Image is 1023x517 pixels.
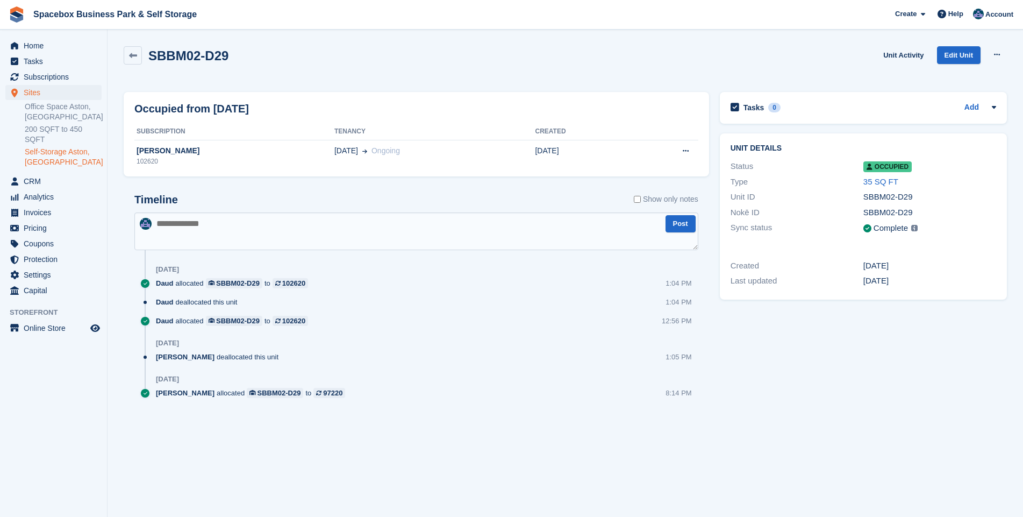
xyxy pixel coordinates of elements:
[134,145,334,157] div: [PERSON_NAME]
[5,283,102,298] a: menu
[535,123,629,140] th: Created
[156,388,214,398] span: [PERSON_NAME]
[731,176,863,188] div: Type
[662,316,692,326] div: 12:56 PM
[156,278,313,288] div: allocated to
[134,101,249,117] h2: Occupied from [DATE]
[5,189,102,204] a: menu
[156,388,350,398] div: allocated to
[24,221,88,236] span: Pricing
[24,205,88,220] span: Invoices
[25,147,102,167] a: Self-Storage Aston, [GEOGRAPHIC_DATA]
[24,252,88,267] span: Protection
[282,316,305,326] div: 102620
[964,102,979,114] a: Add
[5,54,102,69] a: menu
[973,9,984,19] img: Daud
[156,316,313,326] div: allocated to
[334,145,358,157] span: [DATE]
[216,316,260,326] div: SBBM02-D29
[156,265,179,274] div: [DATE]
[25,102,102,122] a: Office Space Aston, [GEOGRAPHIC_DATA]
[134,194,178,206] h2: Timeline
[323,388,342,398] div: 97220
[273,316,308,326] a: 102620
[134,123,334,140] th: Subscription
[863,260,996,272] div: [DATE]
[948,9,963,19] span: Help
[666,215,696,233] button: Post
[634,194,698,205] label: Show only notes
[206,316,262,326] a: SBBM02-D29
[666,352,691,362] div: 1:05 PM
[24,38,88,53] span: Home
[731,191,863,203] div: Unit ID
[334,123,535,140] th: Tenancy
[768,103,781,112] div: 0
[156,316,174,326] span: Daud
[156,352,284,362] div: deallocated this unit
[731,222,863,235] div: Sync status
[5,321,102,336] a: menu
[879,46,928,64] a: Unit Activity
[156,278,174,288] span: Daud
[731,160,863,173] div: Status
[937,46,981,64] a: Edit Unit
[863,275,996,287] div: [DATE]
[257,388,301,398] div: SBBM02-D29
[743,103,764,112] h2: Tasks
[24,54,88,69] span: Tasks
[24,69,88,84] span: Subscriptions
[634,194,641,205] input: Show only notes
[313,388,345,398] a: 97220
[863,161,912,172] span: Occupied
[216,278,260,288] div: SBBM02-D29
[24,321,88,336] span: Online Store
[731,207,863,219] div: Nokē ID
[666,278,691,288] div: 1:04 PM
[134,157,334,166] div: 102620
[863,177,898,186] a: 35 SQ FT
[206,278,262,288] a: SBBM02-D29
[5,205,102,220] a: menu
[5,85,102,100] a: menu
[985,9,1013,20] span: Account
[666,297,691,307] div: 1:04 PM
[895,9,917,19] span: Create
[874,222,908,235] div: Complete
[156,352,214,362] span: [PERSON_NAME]
[666,388,691,398] div: 8:14 PM
[24,174,88,189] span: CRM
[273,278,308,288] a: 102620
[247,388,303,398] a: SBBM02-D29
[863,191,996,203] div: SBBM02-D29
[535,140,629,172] td: [DATE]
[282,278,305,288] div: 102620
[156,297,242,307] div: deallocated this unit
[10,307,107,318] span: Storefront
[25,124,102,145] a: 200 SQFT to 450 SQFT
[24,236,88,251] span: Coupons
[156,297,174,307] span: Daud
[148,48,228,63] h2: SBBM02-D29
[89,322,102,335] a: Preview store
[371,146,400,155] span: Ongoing
[731,144,996,153] h2: Unit details
[156,375,179,384] div: [DATE]
[5,267,102,282] a: menu
[9,6,25,23] img: stora-icon-8386f47178a22dfd0bd8f6a31ec36ba5ce8667c1dd55bd0f319d3a0aa187defe.svg
[5,38,102,53] a: menu
[24,189,88,204] span: Analytics
[29,5,201,23] a: Spacebox Business Park & Self Storage
[24,85,88,100] span: Sites
[24,283,88,298] span: Capital
[731,275,863,287] div: Last updated
[156,339,179,348] div: [DATE]
[911,225,918,231] img: icon-info-grey-7440780725fd019a000dd9b08b2336e03edf1995a4989e88bcd33f0948082b44.svg
[5,69,102,84] a: menu
[5,174,102,189] a: menu
[5,252,102,267] a: menu
[5,221,102,236] a: menu
[24,267,88,282] span: Settings
[140,218,152,230] img: Daud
